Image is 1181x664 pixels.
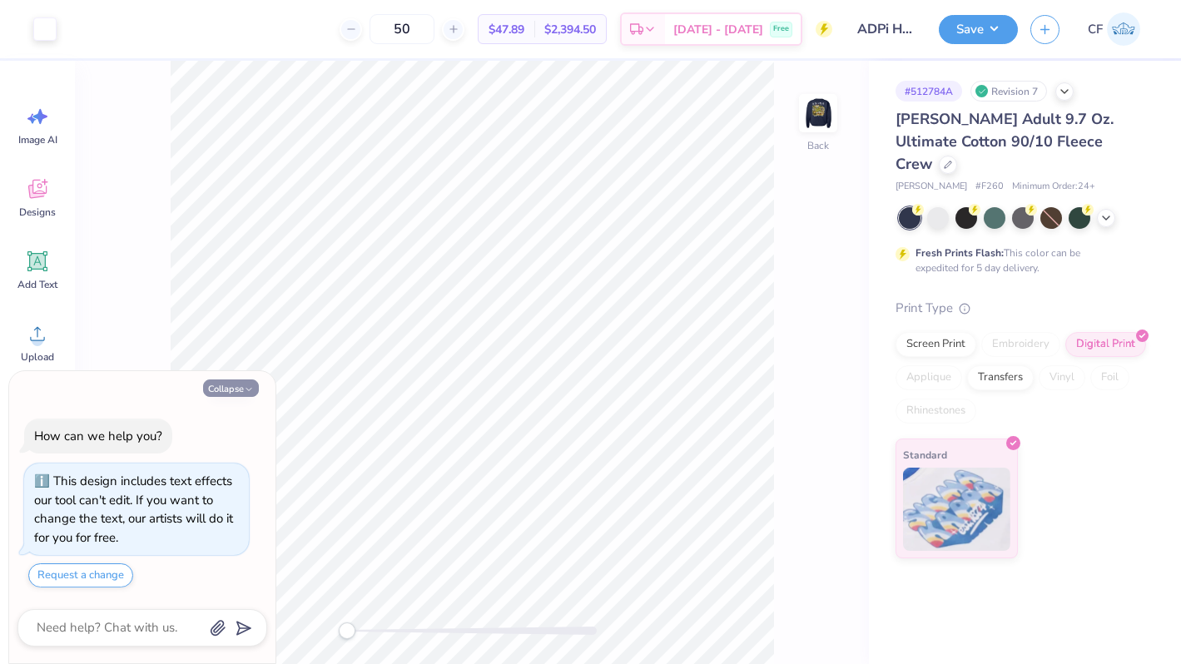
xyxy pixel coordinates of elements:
img: Standard [903,468,1010,551]
div: Back [807,138,829,153]
button: Save [939,15,1018,44]
span: Free [773,23,789,35]
span: Designs [19,206,56,219]
div: This color can be expedited for 5 day delivery. [916,245,1120,275]
strong: Fresh Prints Flash: [916,246,1004,260]
div: Transfers [967,365,1034,390]
span: [DATE] - [DATE] [673,21,763,38]
div: Vinyl [1039,365,1085,390]
div: How can we help you? [34,428,162,444]
input: – – [370,14,434,44]
div: Digital Print [1065,332,1146,357]
span: Add Text [17,278,57,291]
span: Image AI [18,133,57,146]
span: CF [1088,20,1103,39]
div: Rhinestones [896,399,976,424]
span: [PERSON_NAME] Adult 9.7 Oz. Ultimate Cotton 90/10 Fleece Crew [896,109,1114,174]
div: # 512784A [896,81,962,102]
span: [PERSON_NAME] [896,180,967,194]
img: Back [801,97,835,130]
img: Cameryn Freeman [1107,12,1140,46]
span: $2,394.50 [544,21,596,38]
span: $47.89 [489,21,524,38]
div: Print Type [896,299,1148,318]
div: Accessibility label [339,622,355,639]
a: CF [1080,12,1148,46]
div: This design includes text effects our tool can't edit. If you want to change the text, our artist... [34,473,233,546]
div: Screen Print [896,332,976,357]
div: Revision 7 [970,81,1047,102]
button: Request a change [28,563,133,587]
span: Standard [903,446,947,463]
span: # F260 [975,180,1004,194]
div: Embroidery [981,332,1060,357]
button: Collapse [203,379,259,397]
input: Untitled Design [845,12,926,46]
div: Applique [896,365,962,390]
span: Upload [21,350,54,364]
span: Minimum Order: 24 + [1012,180,1095,194]
div: Foil [1090,365,1129,390]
